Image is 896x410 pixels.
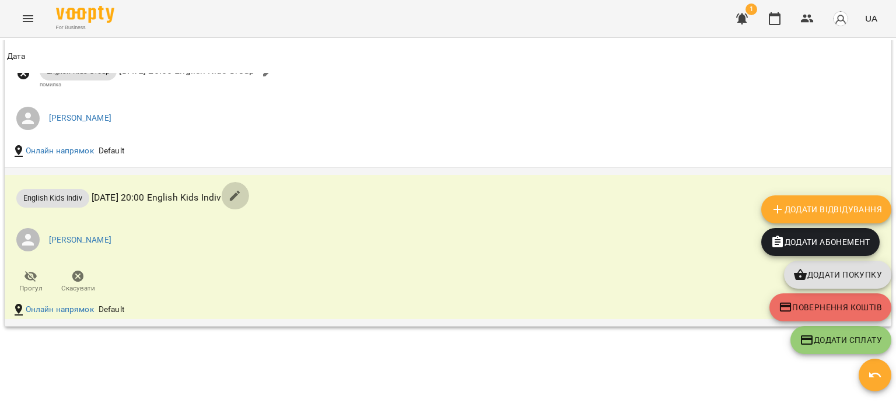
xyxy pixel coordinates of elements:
p: [DATE] 20:00 English Kids Indiv [16,189,221,208]
div: Sort [7,50,26,64]
div: Дата [7,50,26,64]
span: UA [865,12,877,24]
a: [PERSON_NAME] [49,234,111,246]
a: Онлайн напрямок [26,304,94,316]
span: Додати Абонемент [771,235,870,249]
span: For Business [56,24,114,31]
button: Додати Відвідування [761,195,891,223]
button: Додати покупку [784,261,891,289]
span: 1 [745,3,757,15]
button: Додати Сплату [790,326,891,354]
img: Voopty Logo [56,6,114,23]
button: Скасувати [54,265,101,298]
button: Menu [14,5,42,33]
img: avatar_s.png [832,10,849,27]
span: Додати Відвідування [771,202,882,216]
a: [PERSON_NAME] [49,113,111,124]
span: Прогул [19,283,43,293]
div: Default [96,143,127,159]
span: English Kids Indiv [16,192,89,204]
button: UA [860,8,882,29]
span: Додати Сплату [800,333,882,347]
button: Повернення коштів [769,293,891,321]
span: Повернення коштів [779,300,882,314]
span: Додати покупку [793,268,882,282]
a: Онлайн напрямок [26,145,94,157]
button: Прогул [7,265,54,298]
div: помилка [40,80,254,88]
span: Скасувати [61,283,95,293]
button: Додати Абонемент [761,228,880,256]
span: Дата [7,50,889,64]
div: Default [96,302,127,318]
